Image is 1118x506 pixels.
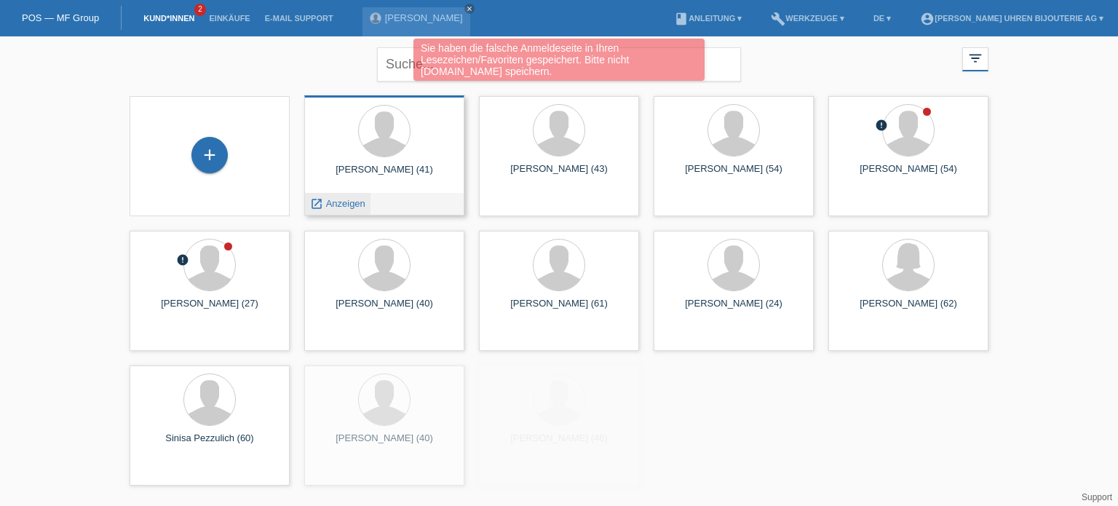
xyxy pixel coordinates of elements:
a: launch Anzeigen [310,198,365,209]
a: close [464,4,475,14]
a: POS — MF Group [22,12,99,23]
a: Support [1082,492,1112,502]
div: [PERSON_NAME] (40) [316,298,453,321]
div: [PERSON_NAME] (40) [316,432,453,456]
i: error [875,119,888,132]
a: [PERSON_NAME] [385,12,463,23]
div: [PERSON_NAME] (41) [316,164,453,187]
i: build [771,12,785,26]
div: [PERSON_NAME] (62) [840,298,977,321]
i: filter_list [967,50,983,66]
a: bookAnleitung ▾ [667,14,749,23]
i: close [466,5,473,12]
a: Einkäufe [202,14,257,23]
i: launch [310,197,323,210]
i: error [176,253,189,266]
div: Sie haben die falsche Anmeldeseite in Ihren Lesezeichen/Favoriten gespeichert. Bitte nicht [DOMAI... [413,39,705,81]
i: book [674,12,689,26]
i: account_circle [920,12,935,26]
div: [PERSON_NAME] (46) [491,432,627,456]
div: [PERSON_NAME] (61) [491,298,627,321]
a: buildWerkzeuge ▾ [764,14,852,23]
div: Kund*in hinzufügen [192,143,227,167]
span: Anzeigen [326,198,365,209]
div: Unbestätigt, in Bearbeitung [875,119,888,134]
a: account_circle[PERSON_NAME] Uhren Bijouterie AG ▾ [913,14,1111,23]
div: Unbestätigt, in Bearbeitung [176,253,189,269]
a: E-Mail Support [258,14,341,23]
div: [PERSON_NAME] (54) [665,163,802,186]
a: DE ▾ [866,14,898,23]
div: [PERSON_NAME] (43) [491,163,627,186]
div: [PERSON_NAME] (27) [141,298,278,321]
div: [PERSON_NAME] (54) [840,163,977,186]
div: Sinisa Pezzulich (60) [141,432,278,456]
a: Kund*innen [136,14,202,23]
div: [PERSON_NAME] (24) [665,298,802,321]
span: 2 [194,4,206,16]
